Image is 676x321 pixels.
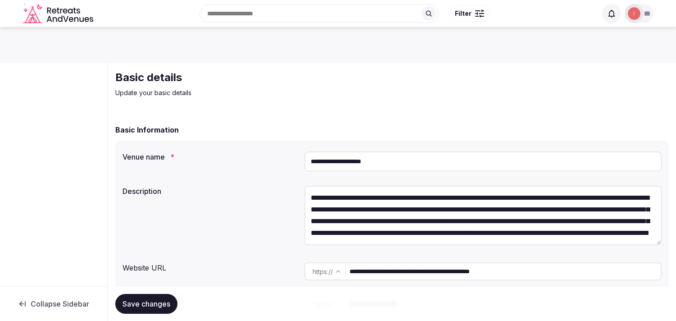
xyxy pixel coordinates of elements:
button: Save changes [115,294,177,314]
svg: Retreats and Venues company logo [23,4,95,24]
div: Website URL [122,259,297,273]
h2: Basic Information [115,124,179,135]
span: Filter [455,9,472,18]
a: Visit the homepage [23,4,95,24]
button: Collapse Sidebar [7,294,100,314]
span: Save changes [122,299,170,308]
label: Venue name [122,153,297,160]
span: Collapse Sidebar [31,299,89,308]
p: Update your basic details [115,88,418,97]
button: Filter [449,5,490,22]
label: Description [122,188,297,195]
img: Irene Gonzales [628,7,640,20]
h2: Basic details [115,70,418,85]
